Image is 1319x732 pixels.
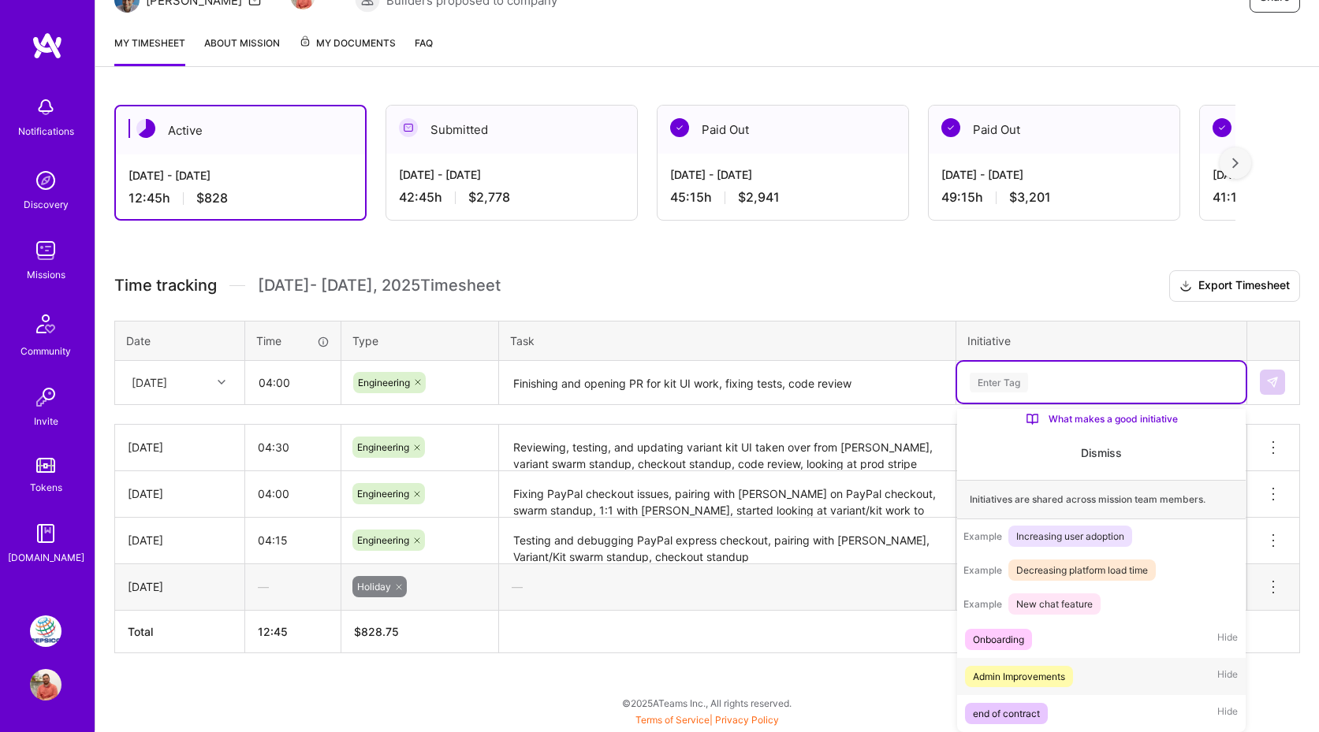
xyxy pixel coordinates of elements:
[1026,413,1039,425] img: What makes a good initiative
[738,189,780,206] span: $2,941
[299,35,396,66] a: My Documents
[399,118,418,137] img: Submitted
[8,549,84,566] div: [DOMAIN_NAME]
[128,439,232,455] div: [DATE]
[1009,189,1051,206] span: $3,201
[27,305,65,343] img: Community
[941,166,1167,183] div: [DATE] - [DATE]
[128,578,232,595] div: [DATE]
[499,566,956,608] div: —
[115,321,245,360] th: Date
[973,631,1024,648] div: Onboarding
[30,381,61,413] img: Invite
[963,598,1002,610] span: Example
[115,610,245,652] th: Total
[501,426,954,470] textarea: Reviewing, testing, and updating variant kit UI taken over from [PERSON_NAME], variant swarm stan...
[1217,629,1238,650] span: Hide
[26,615,65,647] a: PepsiCo: eCommerce Elixir Development
[27,266,65,283] div: Missions
[132,374,167,391] div: [DATE]
[941,118,960,137] img: Paid Out
[299,35,396,52] span: My Documents
[18,123,74,139] div: Notifications
[245,566,341,608] div: —
[26,669,65,700] a: User Avatar
[114,35,185,66] a: My timesheet
[30,518,61,549] img: guide book
[1008,559,1156,581] span: Decreasing platform load time
[963,564,1002,576] span: Example
[358,377,410,388] span: Engineering
[399,166,624,183] div: [DATE] - [DATE]
[196,190,228,206] span: $828
[218,378,225,386] i: icon Chevron
[1169,270,1300,302] button: Export Timesheet
[973,668,1065,685] div: Admin Improvements
[128,485,232,502] div: [DATE]
[129,167,352,184] div: [DATE] - [DATE]
[95,683,1319,723] div: © 2025 ATeams Inc., All rights reserved.
[341,321,499,360] th: Type
[204,35,280,66] a: About Mission
[1232,158,1239,169] img: right
[967,333,1235,349] div: Initiative
[245,519,341,561] input: HH:MM
[114,276,217,295] span: Time tracking
[1217,703,1238,724] span: Hide
[501,362,954,404] textarea: Finishing and opening PR for kit UI work, fixing tests, code review
[499,321,956,360] th: Task
[501,473,954,516] textarea: Fixing PayPal checkout issues, pairing with [PERSON_NAME] on PayPal checkout, swarm standup, 1:1 ...
[929,106,1179,154] div: Paid Out
[245,610,341,652] th: 12:45
[20,343,71,359] div: Community
[1008,593,1101,615] span: New chat feature
[357,441,409,453] span: Engineering
[246,362,340,403] input: HH:MM
[258,276,501,295] span: [DATE] - [DATE] , 2025 Timesheet
[658,106,908,154] div: Paid Out
[976,411,1227,426] a: What makes a good initiative
[30,669,61,700] img: User Avatar
[1008,526,1132,547] span: Increasing user adoption
[34,413,58,429] div: Invite
[245,473,341,515] input: HH:MM
[116,106,365,154] div: Active
[386,106,637,154] div: Submitted
[1217,666,1238,687] span: Hide
[32,32,63,60] img: logo
[30,91,61,123] img: bell
[415,35,433,66] a: FAQ
[357,488,409,500] span: Engineering
[670,118,689,137] img: Paid Out
[957,480,1246,519] div: Initiatives are shared across mission team members.
[30,615,61,647] img: PepsiCo: eCommerce Elixir Development
[1213,118,1231,137] img: Paid Out
[635,714,710,726] a: Terms of Service
[136,119,155,138] img: Active
[30,479,62,496] div: Tokens
[354,625,399,638] span: $ 828.75
[1179,278,1192,295] i: icon Download
[501,519,954,563] textarea: Testing and debugging PayPal express checkout, pairing with [PERSON_NAME], Variant/Kit swarm stan...
[468,189,510,206] span: $2,778
[399,189,624,206] div: 42:45 h
[245,426,341,468] input: HH:MM
[357,534,409,546] span: Engineering
[1266,376,1279,388] img: Submit
[970,370,1028,395] div: Enter Tag
[973,705,1040,722] div: end of contract
[1081,445,1122,461] button: Dismiss
[30,235,61,266] img: teamwork
[256,333,330,349] div: Time
[670,166,896,183] div: [DATE] - [DATE]
[357,581,391,593] span: Holiday
[30,165,61,196] img: discovery
[956,566,1246,608] div: —
[128,532,232,548] div: [DATE]
[715,714,779,726] a: Privacy Policy
[941,189,1167,206] div: 49:15 h
[24,196,69,213] div: Discovery
[670,189,896,206] div: 45:15 h
[963,530,1002,542] span: Example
